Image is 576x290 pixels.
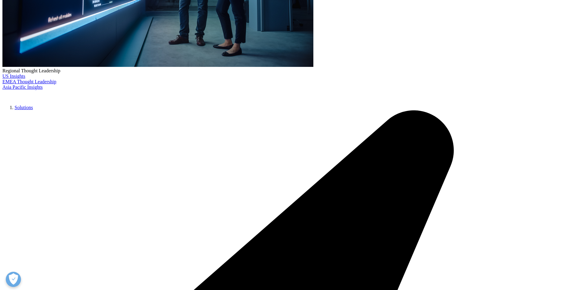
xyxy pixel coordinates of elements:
[2,79,56,84] a: EMEA Thought Leadership
[2,85,43,90] a: Asia Pacific Insights
[2,68,574,74] div: Regional Thought Leadership
[6,272,21,287] button: Open Preferences
[2,74,25,79] a: US Insights
[15,105,33,110] a: Solutions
